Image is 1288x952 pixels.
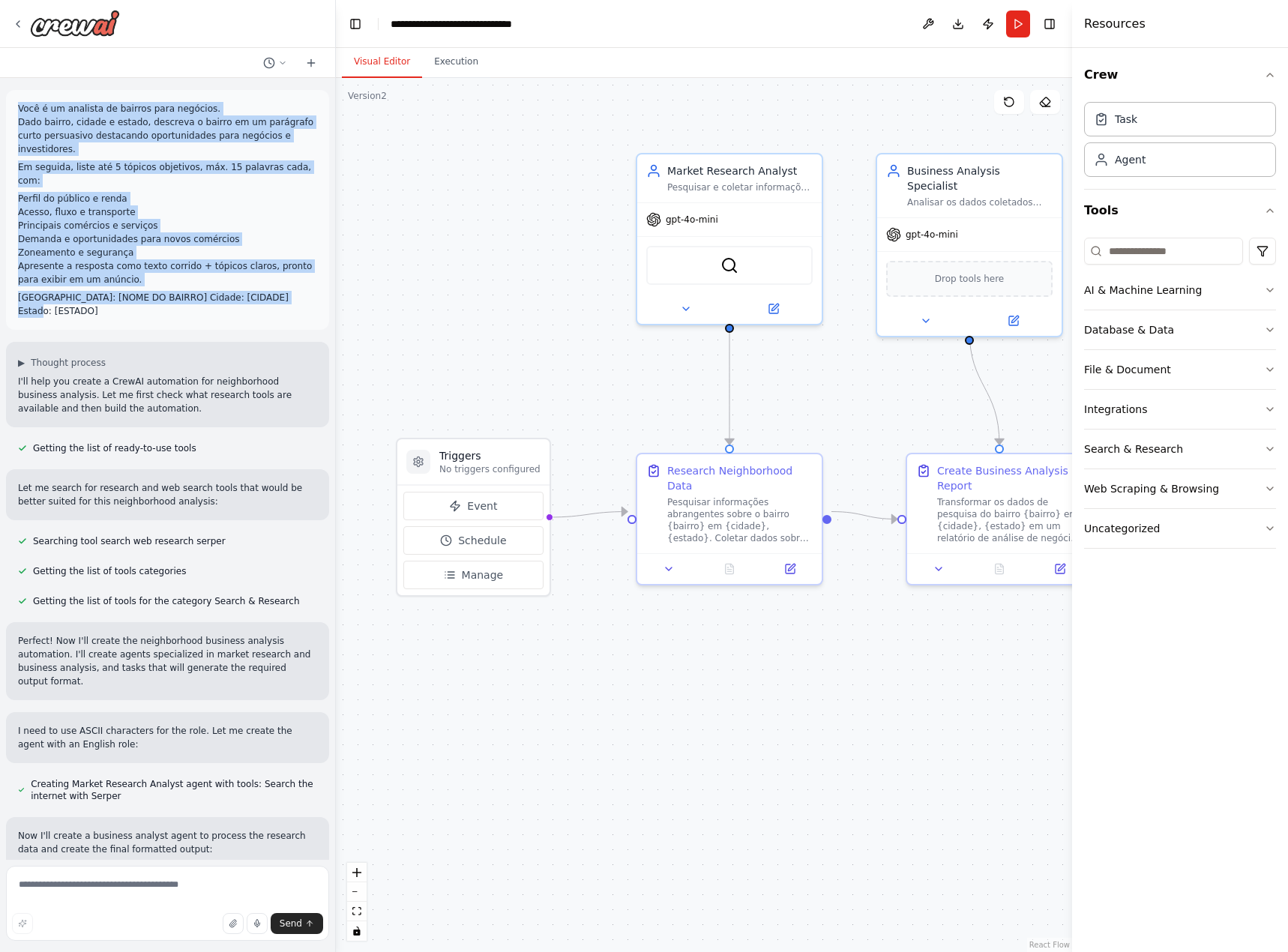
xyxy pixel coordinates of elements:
[347,863,367,882] button: zoom in
[1084,521,1160,536] div: Uncategorized
[403,492,544,520] button: Event
[962,330,1007,445] g: Edge from 446e4d06-ba61-4119-839e-75b959305920 to de77080b-b4e4-4c74-8d25-e1609480c1c1
[636,453,823,585] div: Research Neighborhood DataPesquisar informações abrangentes sobre o bairro {bairro} em {cidade}, ...
[247,913,268,934] button: Click to speak your automation idea
[1029,941,1070,949] a: React Flow attribution
[1084,390,1276,429] button: Integrations
[18,246,317,259] p: Zoneamento e segurança
[18,232,317,246] p: Demanda e oportunidades para novos comércios
[666,214,718,226] span: gpt-4o-mini
[18,219,317,232] p: Principais comércios e serviços
[636,153,823,325] div: Market Research AnalystPesquisar e coletar informações detalhadas sobre o bairro {bairro} em {cid...
[342,46,422,78] button: Visual Editor
[667,496,813,544] div: Pesquisar informações abrangentes sobre o bairro {bairro} em {cidade}, {estado}. Coletar dados so...
[1084,232,1276,561] div: Tools
[467,498,497,513] span: Event
[1084,322,1174,337] div: Database & Data
[223,913,244,934] button: Upload files
[906,453,1093,585] div: Create Business Analysis ReportTransformar os dados de pesquisa do bairro {bairro} em {cidade}, {...
[347,921,367,941] button: toggle interactivity
[18,160,317,187] p: Em seguida, liste até 5 tópicos objetivos, máx. 15 palavras cada, com:
[299,54,323,72] button: Start a new chat
[1084,350,1276,389] button: File & Document
[422,46,490,78] button: Execution
[33,565,186,577] span: Getting the list of tools categories
[1084,54,1276,96] button: Crew
[1084,481,1219,496] div: Web Scraping & Browsing
[18,291,317,318] p: [GEOGRAPHIC_DATA]: [NOME DO BAIRRO] Cidade: [CIDADE] Estado: [ESTADO]
[906,229,958,241] span: gpt-4o-mini
[403,561,544,589] button: Manage
[347,902,367,921] button: fit view
[1115,152,1146,167] div: Agent
[1084,469,1276,508] button: Web Scraping & Browsing
[831,504,897,527] g: Edge from dbc431f2-e1fd-4176-b0b4-1529787cc403 to de77080b-b4e4-4c74-8d25-e1609480c1c1
[667,181,813,193] div: Pesquisar e coletar informações detalhadas sobre o bairro {bairro} em {cidade}, {estado}, incluin...
[18,357,106,369] button: ▶Thought process
[1084,310,1276,349] button: Database & Data
[907,163,1053,193] div: Business Analysis Specialist
[935,271,1005,286] span: Drop tools here
[1084,362,1171,377] div: File & Document
[30,10,120,37] img: Logo
[937,496,1083,544] div: Transformar os dados de pesquisa do bairro {bairro} em {cidade}, {estado} em um relatório de anál...
[971,312,1056,330] button: Open in side panel
[548,504,628,525] g: Edge from triggers to dbc431f2-e1fd-4176-b0b4-1529787cc403
[347,882,367,902] button: zoom out
[18,115,317,156] p: Dado bairro, cidade e estado, descreva o bairro em um parágrafo curto persuasivo destacando oport...
[18,375,317,415] p: I'll help you create a CrewAI automation for neighborhood business analysis. Let me first check w...
[18,724,317,751] p: I need to use ASCII characters for the role. Let me create the agent with an English role:
[18,481,317,508] p: Let me search for research and web search tools that would be better suited for this neighborhood...
[907,196,1053,208] div: Analisar os dados coletados sobre o bairro {bairro} em {cidade}, {estado} e transformá-los em um ...
[403,526,544,555] button: Schedule
[1084,96,1276,189] div: Crew
[12,913,33,934] button: Improve this prompt
[1084,430,1276,469] button: Search & Research
[722,333,737,445] g: Edge from d9ebc39f-e3fa-4121-b920-e053e29ca32d to dbc431f2-e1fd-4176-b0b4-1529787cc403
[396,438,551,597] div: TriggersNo triggers configuredEventScheduleManage
[280,918,302,930] span: Send
[937,463,1083,493] div: Create Business Analysis Report
[1034,560,1086,578] button: Open in side panel
[667,163,813,178] div: Market Research Analyst
[347,863,367,941] div: React Flow controls
[439,448,541,463] h3: Triggers
[458,533,506,548] span: Schedule
[18,259,317,286] p: Apresente a resposta como texto corrido + tópicos claros, pronto para exibir em um anúncio.
[968,560,1032,578] button: No output available
[18,357,25,369] span: ▶
[33,535,226,547] span: Searching tool search web research serper
[33,595,300,607] span: Getting the list of tools for the category Search & Research
[1084,190,1276,232] button: Tools
[348,90,387,102] div: Version 2
[698,560,762,578] button: No output available
[1039,13,1060,34] button: Hide right sidebar
[764,560,816,578] button: Open in side panel
[391,16,547,31] nav: breadcrumb
[18,634,317,688] p: Perfect! Now I'll create the neighborhood business analysis automation. I'll create agents specia...
[1115,112,1137,127] div: Task
[1084,402,1147,417] div: Integrations
[462,567,504,582] span: Manage
[18,102,317,115] p: Você é um analista de bairros para negócios.
[439,463,541,475] p: No triggers configured
[345,13,366,34] button: Hide left sidebar
[1084,283,1202,298] div: AI & Machine Learning
[1084,442,1183,457] div: Search & Research
[876,153,1063,337] div: Business Analysis SpecialistAnalisar os dados coletados sobre o bairro {bairro} em {cidade}, {est...
[720,256,738,274] img: SerperDevTool
[731,300,816,318] button: Open in side panel
[31,778,317,802] span: Creating Market Research Analyst agent with tools: Search the internet with Serper
[18,192,317,205] p: Perfil do público e renda
[667,463,813,493] div: Research Neighborhood Data
[1084,509,1276,548] button: Uncategorized
[1084,271,1276,310] button: AI & Machine Learning
[33,442,196,454] span: Getting the list of ready-to-use tools
[257,54,293,72] button: Switch to previous chat
[271,913,323,934] button: Send
[18,829,317,856] p: Now I'll create a business analyst agent to process the research data and create the final format...
[18,205,317,219] p: Acesso, fluxo e transporte
[31,357,106,369] span: Thought process
[1084,15,1146,33] h4: Resources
